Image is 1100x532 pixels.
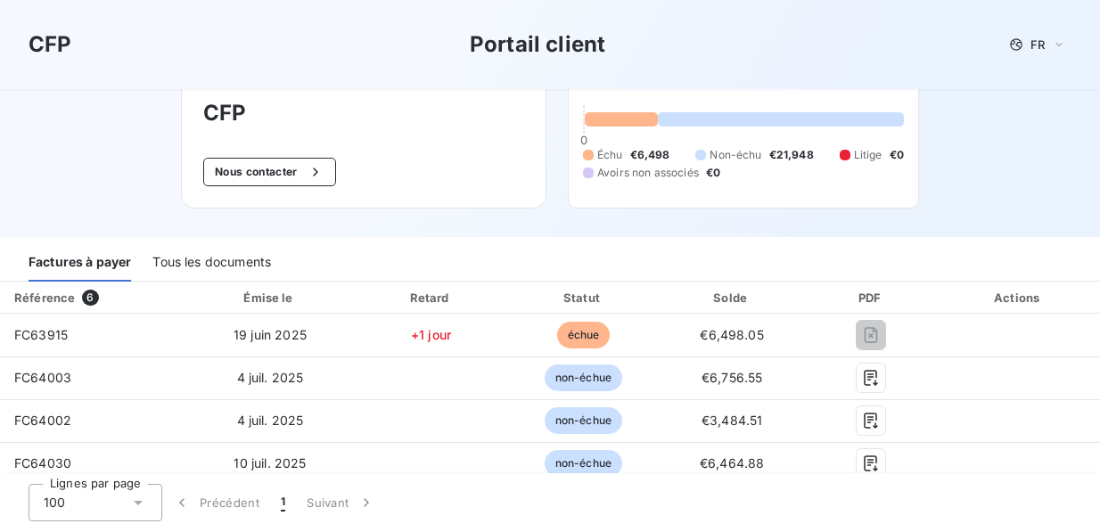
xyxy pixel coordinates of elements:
span: 4 juil. 2025 [237,413,304,428]
span: 10 juil. 2025 [234,455,306,471]
span: 100 [44,494,65,512]
span: Non-échu [710,147,761,163]
button: 1 [270,484,296,521]
span: Échu [597,147,623,163]
h3: CFP [203,97,524,129]
div: Référence [14,291,75,305]
h3: CFP [29,29,71,61]
span: FR [1030,37,1045,52]
div: Actions [940,289,1096,307]
span: €6,498 [630,147,670,163]
button: Suivant [296,484,386,521]
span: non-échue [545,407,622,434]
span: 0 [580,133,587,147]
button: Précédent [162,484,270,521]
div: Tous les documents [152,244,271,282]
div: PDF [809,289,933,307]
span: €0 [890,147,904,163]
div: Émise le [190,289,350,307]
h3: Portail client [470,29,605,61]
span: €21,948 [769,147,814,163]
div: Factures à payer [29,244,131,282]
span: €3,484.51 [702,413,762,428]
span: 6 [82,290,98,306]
span: FC64030 [14,455,71,471]
span: 4 juil. 2025 [237,370,304,385]
span: €6,498.05 [700,327,763,342]
span: FC64002 [14,413,71,428]
button: Nous contacter [203,158,335,186]
span: 1 [281,494,285,512]
span: FC63915 [14,327,68,342]
div: Statut [512,289,655,307]
span: 19 juin 2025 [234,327,307,342]
div: Retard [357,289,505,307]
span: €6,756.55 [702,370,762,385]
span: non-échue [545,364,622,391]
div: Solde [662,289,802,307]
span: Avoirs non associés [597,165,699,181]
span: FC64003 [14,370,71,385]
span: échue [557,322,611,348]
span: +1 jour [411,327,451,342]
span: non-échue [545,450,622,477]
span: €0 [706,165,720,181]
span: €6,464.88 [700,455,764,471]
span: Litige [854,147,882,163]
